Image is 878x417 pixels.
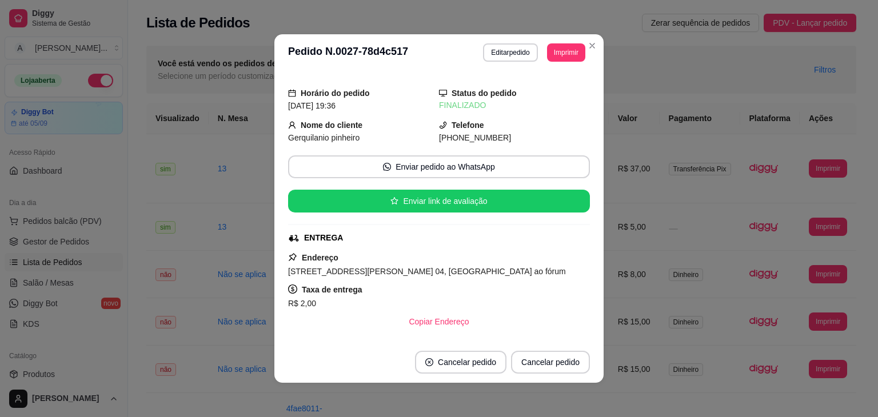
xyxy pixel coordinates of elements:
[400,310,478,333] button: Copiar Endereço
[288,190,590,212] button: starEnviar link de avaliação
[583,37,601,55] button: Close
[302,285,362,294] strong: Taxa de entrega
[439,99,590,111] div: FINALIZADO
[288,101,336,110] span: [DATE] 19:36
[301,121,362,130] strong: Nome do cliente
[383,163,391,171] span: whats-app
[288,299,316,308] span: R$ 2,00
[288,155,590,178] button: whats-appEnviar pedido ao WhatsApp
[425,358,433,366] span: close-circle
[301,89,370,98] strong: Horário do pedido
[288,43,408,62] h3: Pedido N. 0027-78d4c517
[288,252,297,262] span: pushpin
[390,197,398,205] span: star
[483,43,537,62] button: Editarpedido
[288,133,360,142] span: Gerquilanio pinheiro
[547,43,585,62] button: Imprimir
[439,89,447,97] span: desktop
[304,232,343,244] div: ENTREGA
[415,351,506,374] button: close-circleCancelar pedido
[288,284,297,294] span: dollar
[302,253,338,262] strong: Endereço
[452,89,517,98] strong: Status do pedido
[288,267,566,276] span: [STREET_ADDRESS][PERSON_NAME] 04, [GEOGRAPHIC_DATA] ao fórum
[511,351,590,374] button: Cancelar pedido
[288,89,296,97] span: calendar
[439,121,447,129] span: phone
[452,121,484,130] strong: Telefone
[288,121,296,129] span: user
[439,133,511,142] span: [PHONE_NUMBER]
